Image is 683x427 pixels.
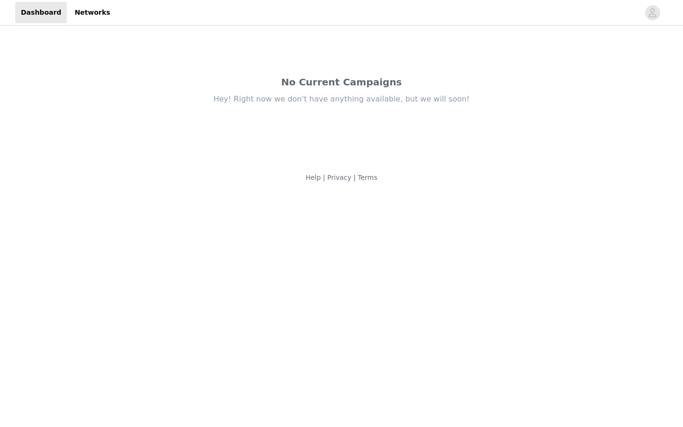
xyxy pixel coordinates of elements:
a: Help [305,174,321,181]
div: No Current Campaigns [142,75,541,89]
div: avatar [648,5,657,20]
span: | [353,174,356,181]
a: Dashboard [15,2,67,23]
a: Terms [358,174,377,181]
div: Hey! Right now we don't have anything available, but we will soon! [142,94,541,104]
span: | [323,174,325,181]
a: Networks [69,2,116,23]
a: Privacy [327,174,351,181]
